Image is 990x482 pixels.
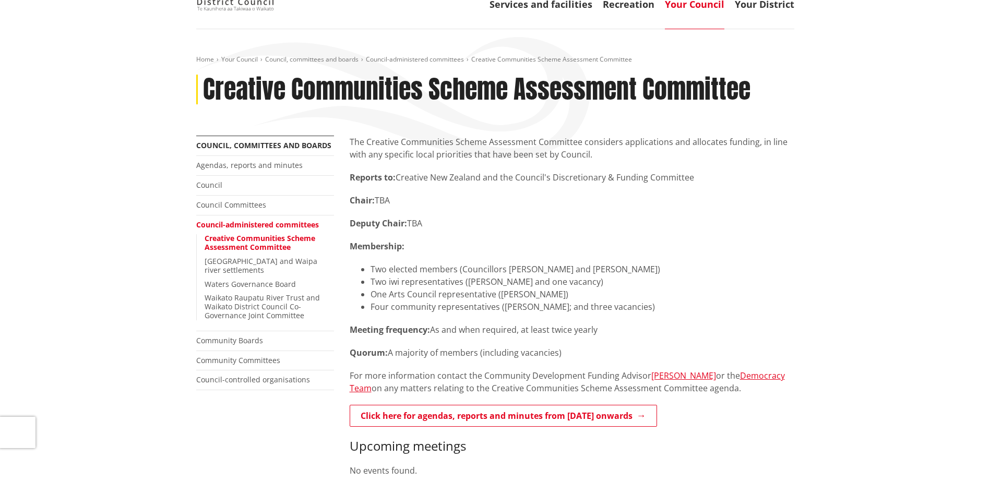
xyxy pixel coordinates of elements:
strong: Deputy Chair: [350,218,407,229]
p: Creative New Zealand and the Council's Discretionary & Funding Committee [350,171,794,184]
p: The Creative Communities Scheme Assessment Committee considers applications and allocates funding... [350,136,794,161]
a: Council [196,180,222,190]
strong: Chair: [350,195,375,206]
h1: Creative Communities Scheme Assessment Committee [203,75,750,105]
a: Creative Communities Scheme Assessment Committee [205,233,315,252]
p: A majority of members (including vacancies) [350,346,794,359]
li: Four community representatives ([PERSON_NAME]; and three vacancies) [371,300,794,313]
strong: Quorum: [350,347,388,358]
strong: Membership: [350,240,404,252]
p: For more information contact the Community Development Funding Advisor or the on any matters rela... [350,369,794,394]
p: As and when required, at least twice yearly [350,323,794,336]
a: Community Committees [196,355,280,365]
h3: Upcoming meetings [350,439,794,454]
a: [PERSON_NAME] [651,370,716,381]
a: Council, committees and boards [265,55,359,64]
p: TBA [350,194,794,207]
a: Home [196,55,214,64]
a: Council-administered committees [366,55,464,64]
a: Agendas, reports and minutes [196,160,303,170]
a: [GEOGRAPHIC_DATA] and Waipa river settlements [205,256,317,275]
a: Community Boards [196,335,263,345]
a: Click here for agendas, reports and minutes from [DATE] onwards [350,405,657,427]
a: Democracy Team [350,370,785,394]
li: Two iwi representatives ([PERSON_NAME] and one vacancy) [371,275,794,288]
a: Council-controlled organisations [196,375,310,384]
a: Waters Governance Board [205,279,296,289]
span: Creative Communities Scheme Assessment Committee [471,55,632,64]
nav: breadcrumb [196,55,794,64]
a: Council, committees and boards [196,140,331,150]
p: No events found. [350,464,794,477]
a: Council Committees [196,200,266,210]
li: One Arts Council representative ([PERSON_NAME]) [371,288,794,300]
strong: Meeting frequency: [350,324,430,335]
li: Two elected members (Councillors [PERSON_NAME] and [PERSON_NAME]) [371,263,794,275]
p: TBA [350,217,794,230]
strong: Reports to: [350,172,396,183]
a: Waikato Raupatu River Trust and Waikato District Council Co-Governance Joint Committee [205,293,320,320]
a: Your Council [221,55,258,64]
a: Council-administered committees [196,220,319,230]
